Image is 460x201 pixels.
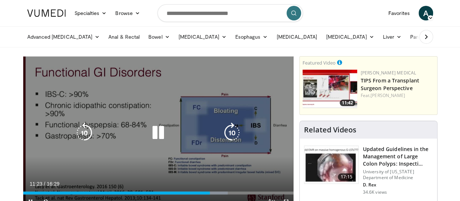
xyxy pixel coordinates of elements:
span: 11:23 [30,181,43,187]
img: 4003d3dc-4d84-4588-a4af-bb6b84f49ae6.150x105_q85_crop-smart_upscale.jpg [303,70,357,108]
a: [MEDICAL_DATA] [272,30,321,44]
a: [PERSON_NAME] [371,92,405,98]
p: D. Rex [363,182,433,188]
span: / [44,181,45,187]
p: 34.6K views [363,189,387,195]
a: 17:15 Updated Guidelines in the Management of Large Colon Polyps: Inspecti… University of [US_STA... [304,146,433,195]
div: Feat. [361,92,434,99]
img: dfcfcb0d-b871-4e1a-9f0c-9f64970f7dd8.150x105_q85_crop-smart_upscale.jpg [304,146,358,184]
span: 16:29 [47,181,59,187]
a: TIPS From a Transplant Surgeon Perspective [361,77,419,92]
p: University of [US_STATE] Department of Medicine [363,169,433,181]
a: Esophagus [231,30,272,44]
a: Specialties [70,6,111,20]
a: Bowel [144,30,174,44]
a: [MEDICAL_DATA] [174,30,231,44]
a: Favorites [384,6,414,20]
h3: Updated Guidelines in the Management of Large Colon Polyps: Inspecti… [363,146,433,167]
a: Anal & Rectal [104,30,144,44]
span: 11:42 [340,100,355,106]
span: 17:15 [338,173,355,181]
img: VuMedi Logo [27,9,66,17]
a: [PERSON_NAME] Medical [361,70,416,76]
a: Browse [111,6,144,20]
h4: Related Videos [304,125,356,134]
a: Liver [378,30,405,44]
div: Progress Bar [23,192,293,194]
a: Advanced [MEDICAL_DATA] [23,30,104,44]
small: Featured Video [303,59,336,66]
a: A [419,6,433,20]
input: Search topics, interventions [157,4,303,22]
a: 11:42 [303,70,357,108]
a: [MEDICAL_DATA] [321,30,378,44]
